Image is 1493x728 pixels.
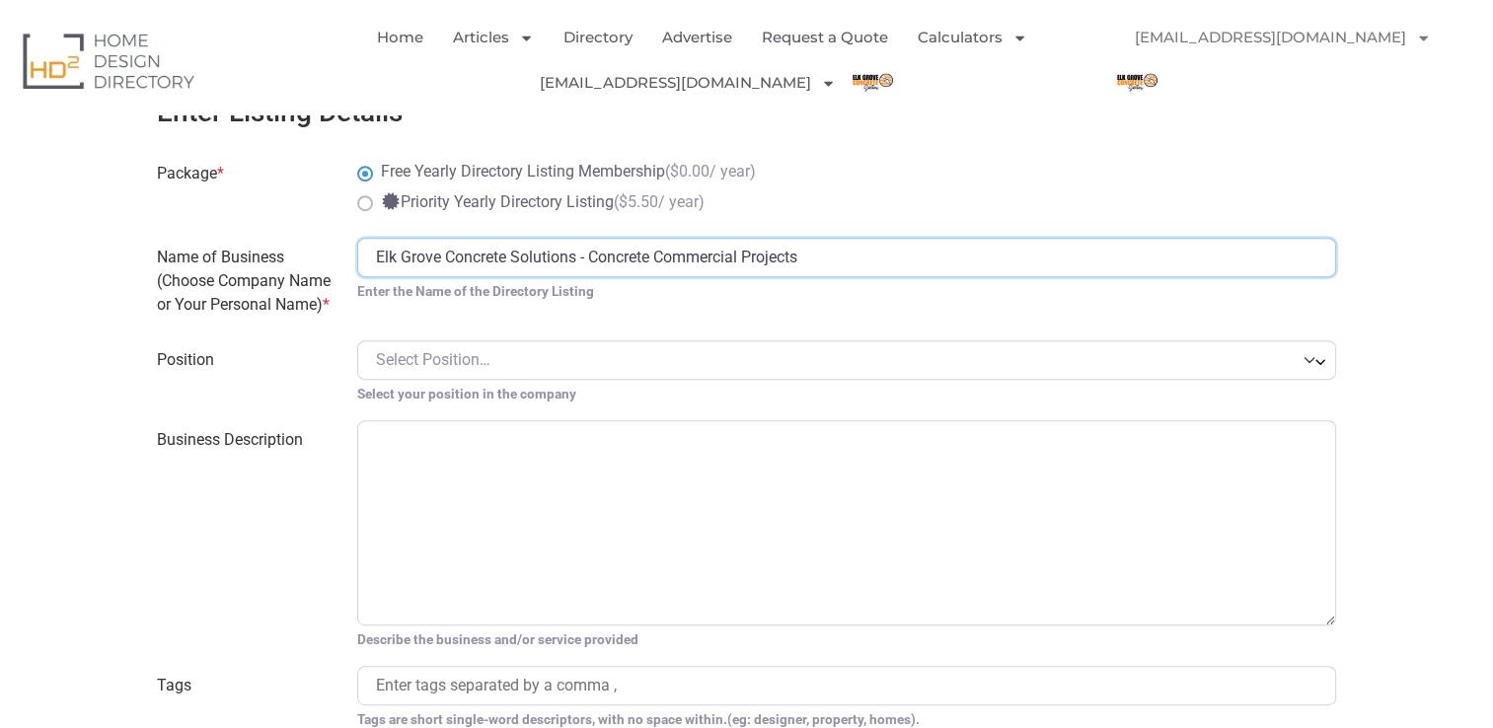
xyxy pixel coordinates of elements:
[563,15,633,60] a: Directory
[762,15,888,60] a: Request a Quote
[614,192,705,211] span: ( / year)
[540,60,836,106] a: [EMAIL_ADDRESS][DOMAIN_NAME]
[851,60,895,105] img: Richard Miller
[357,629,1335,649] small: Describe the business and/or service provided
[357,384,1335,403] small: Select your position in the company
[357,195,373,211] input: Package
[619,192,658,211] span: 5.50
[662,15,732,60] a: Advertise
[619,192,628,211] span: $
[145,162,345,221] label: Package
[453,15,534,60] a: Articles
[918,15,1027,60] a: Calculators
[376,350,490,369] span: Select Position…
[145,238,345,325] label: Name of Business (Choose Company Name or Your Personal Name)
[376,674,1317,697] input: Enter tags separated by a comma ,
[381,164,756,180] label: Free Yearly Directory Listing Membership
[145,420,345,650] label: Business Description
[377,15,423,60] a: Home
[670,162,679,181] span: $
[1115,15,1478,105] nav: Menu
[357,166,373,182] input: Package
[357,281,1335,301] small: Enter the Name of the Directory Listing
[1115,15,1451,60] a: [EMAIL_ADDRESS][DOMAIN_NAME]
[381,193,705,210] label: Priority Yearly Directory Listing
[1115,60,1159,105] img: Richard Miller
[670,162,709,181] span: 0.00
[665,162,756,181] span: ( / year)
[305,15,1115,106] nav: Menu
[145,340,345,404] label: Position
